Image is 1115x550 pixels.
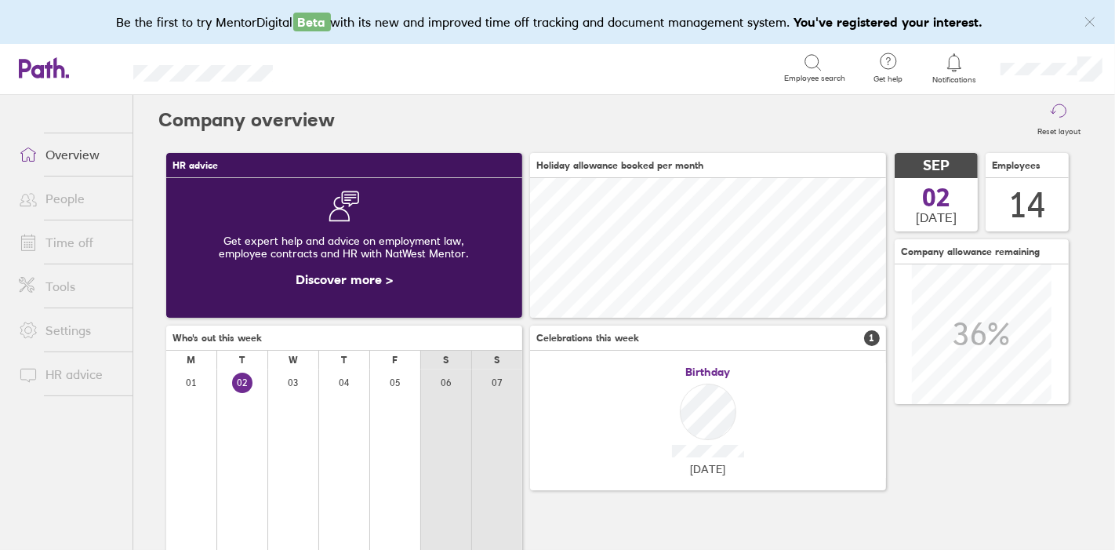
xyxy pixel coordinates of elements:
div: F [393,355,398,366]
span: SEP [923,158,950,174]
span: Notifications [929,75,980,85]
div: Search [315,60,355,75]
div: S [444,355,449,366]
h2: Company overview [158,95,335,145]
span: 02 [922,185,950,210]
span: Who's out this week [173,333,262,344]
span: Employee search [784,74,845,83]
a: HR advice [6,359,133,390]
span: Get help [863,75,913,84]
span: [DATE] [916,210,957,224]
span: Beta [293,13,331,31]
span: Employees [992,160,1041,171]
b: You've registered your interest. [794,14,983,30]
div: Get expert help and advice on employment law, employee contracts and HR with NatWest Mentor. [179,222,510,272]
a: Discover more > [296,271,393,287]
span: Company allowance remaining [901,246,1040,257]
a: People [6,183,133,214]
div: Be the first to try MentorDigital with its new and improved time off tracking and document manage... [117,13,999,31]
button: Reset layout [1028,95,1090,145]
span: Birthday [686,366,731,378]
div: T [342,355,347,366]
a: Notifications [929,52,980,85]
div: T [240,355,245,366]
span: Holiday allowance booked per month [536,160,703,171]
div: 14 [1008,185,1046,225]
a: Time off [6,227,133,258]
span: 1 [864,330,880,346]
div: W [289,355,298,366]
a: Settings [6,315,133,346]
div: S [495,355,500,366]
a: Tools [6,271,133,302]
div: M [187,355,196,366]
span: HR advice [173,160,218,171]
label: Reset layout [1028,122,1090,137]
a: Overview [6,139,133,170]
span: [DATE] [691,463,726,475]
span: Celebrations this week [536,333,639,344]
